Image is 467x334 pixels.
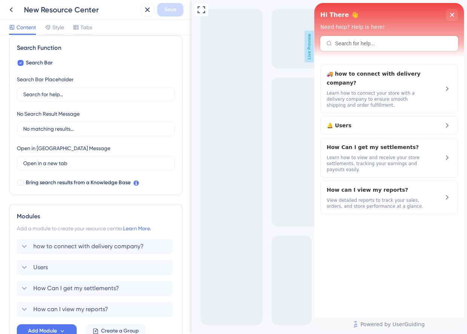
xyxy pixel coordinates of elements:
span: Learn how to connect your store with a delivery company to ensure smooth shipping and order fulfi... [12,87,112,105]
span: Style [52,23,64,32]
span: Bring search results from a Knowledge Base [26,178,131,187]
span: How Can I get my settlements? [33,284,119,293]
input: Search for help... [23,90,168,98]
div: Users [12,118,112,127]
div: Search Function [17,43,175,52]
span: 🚚 how to connect with delivery company? [12,66,112,84]
div: How can I view my reports? [12,182,112,206]
span: How Can I get my settlements? [12,140,112,149]
span: 🔔 Users [12,118,112,127]
span: Live Preview [113,31,122,63]
span: Powered by UserGuiding [46,317,110,326]
span: View detailed reports to track your sales, orders, and store performance at a glance. [12,194,112,206]
div: New Resource Center [24,4,138,15]
div: close resource center [132,6,144,18]
span: Get Started [5,2,38,11]
div: How Can I get my settlements? [12,140,112,170]
div: how to connect with delivery company? [12,66,112,105]
span: Hi There 👋 [6,6,44,18]
span: Content [16,23,36,32]
a: Learn More. [123,225,151,231]
span: How can I view my reports? [12,182,112,191]
span: How can I view my reports? [33,305,108,314]
div: Open in [GEOGRAPHIC_DATA] Message [17,144,110,153]
span: Need help? Help is here! [6,21,70,27]
div: how to connect with delivery company? [17,239,175,254]
div: Users [17,260,175,275]
span: Add a module to create your resource center. [17,225,123,231]
div: No Search Result Message [17,109,80,118]
span: Save [164,5,176,14]
div: 3 [43,4,45,10]
button: Save [157,3,183,16]
div: Search Bar Placeholder [17,75,74,84]
input: Search for help... [21,37,138,43]
div: How Can I get my settlements? [17,281,175,296]
span: Users [33,263,48,272]
input: No matching results... [23,125,168,133]
span: Search Bar [26,58,53,67]
span: how to connect with delivery company? [33,242,144,251]
span: Learn how to view and receive your store settlements, tracking your earnings and payouts easily. [12,152,112,170]
div: Modules [17,212,175,221]
span: Tabs [80,23,92,32]
input: Open in a new tab [23,159,168,167]
div: How can I view my reports? [17,302,175,317]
